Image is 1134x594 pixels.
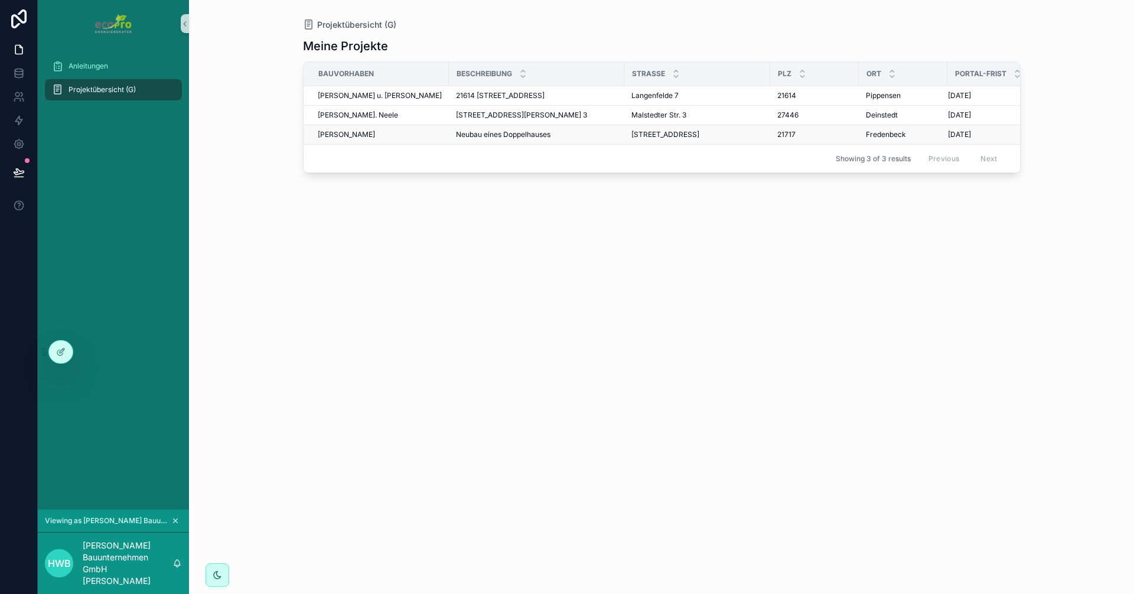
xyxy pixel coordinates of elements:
span: 21614 [777,91,796,100]
span: Pippensen [866,91,901,100]
span: 21614 [STREET_ADDRESS] [456,91,545,100]
span: Langenfelde 7 [631,91,679,100]
span: Plz [778,69,791,79]
span: Ort [866,69,881,79]
p: [PERSON_NAME] Bauunternehmen GmbH [PERSON_NAME] [83,540,172,587]
span: [PERSON_NAME] [318,130,375,139]
a: Langenfelde 7 [631,91,763,100]
a: [PERSON_NAME] [318,130,442,139]
span: Malstedter Str. 3 [631,110,686,120]
div: scrollable content [38,47,189,116]
a: Malstedter Str. 3 [631,110,763,120]
span: Projektübersicht (G) [69,85,136,94]
span: [STREET_ADDRESS] [631,130,699,139]
a: [STREET_ADDRESS][PERSON_NAME] 3 [456,110,617,120]
span: HWB [48,556,71,570]
span: [PERSON_NAME]. Neele [318,110,398,120]
a: Pippensen [866,91,940,100]
span: [DATE] [948,110,971,120]
span: [DATE] [948,91,971,100]
a: 27446 [777,110,852,120]
span: Neubau eines Doppelhauses [456,130,550,139]
a: Fredenbeck [866,130,940,139]
span: Fredenbeck [866,130,906,139]
span: 27446 [777,110,799,120]
span: [DATE] [948,130,971,139]
a: [STREET_ADDRESS] [631,130,763,139]
a: Neubau eines Doppelhauses [456,130,617,139]
span: 21717 [777,130,796,139]
a: [PERSON_NAME]. Neele [318,110,442,120]
img: App logo [95,14,131,33]
span: Projektübersicht (G) [317,19,396,31]
span: Viewing as [PERSON_NAME] Bauunternehmen GmbH [45,516,169,526]
span: Anleitungen [69,61,108,71]
a: [PERSON_NAME] u. [PERSON_NAME] [318,91,442,100]
span: Portal-Frist [955,69,1006,79]
a: Anleitungen [45,56,182,77]
span: Beschreibung [457,69,512,79]
span: Showing 3 of 3 results [836,154,911,164]
span: [STREET_ADDRESS][PERSON_NAME] 3 [456,110,587,120]
span: Strasse [632,69,665,79]
a: [DATE] [948,110,1054,120]
h1: Meine Projekte [303,38,388,54]
a: Deinstedt [866,110,940,120]
span: Deinstedt [866,110,898,120]
a: [DATE] [948,91,1054,100]
a: [DATE] [948,130,1054,139]
span: Bauvorhaben [318,69,374,79]
a: 21614 [777,91,852,100]
a: 21717 [777,130,852,139]
a: 21614 [STREET_ADDRESS] [456,91,617,100]
a: Projektübersicht (G) [45,79,182,100]
a: Projektübersicht (G) [303,19,396,31]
